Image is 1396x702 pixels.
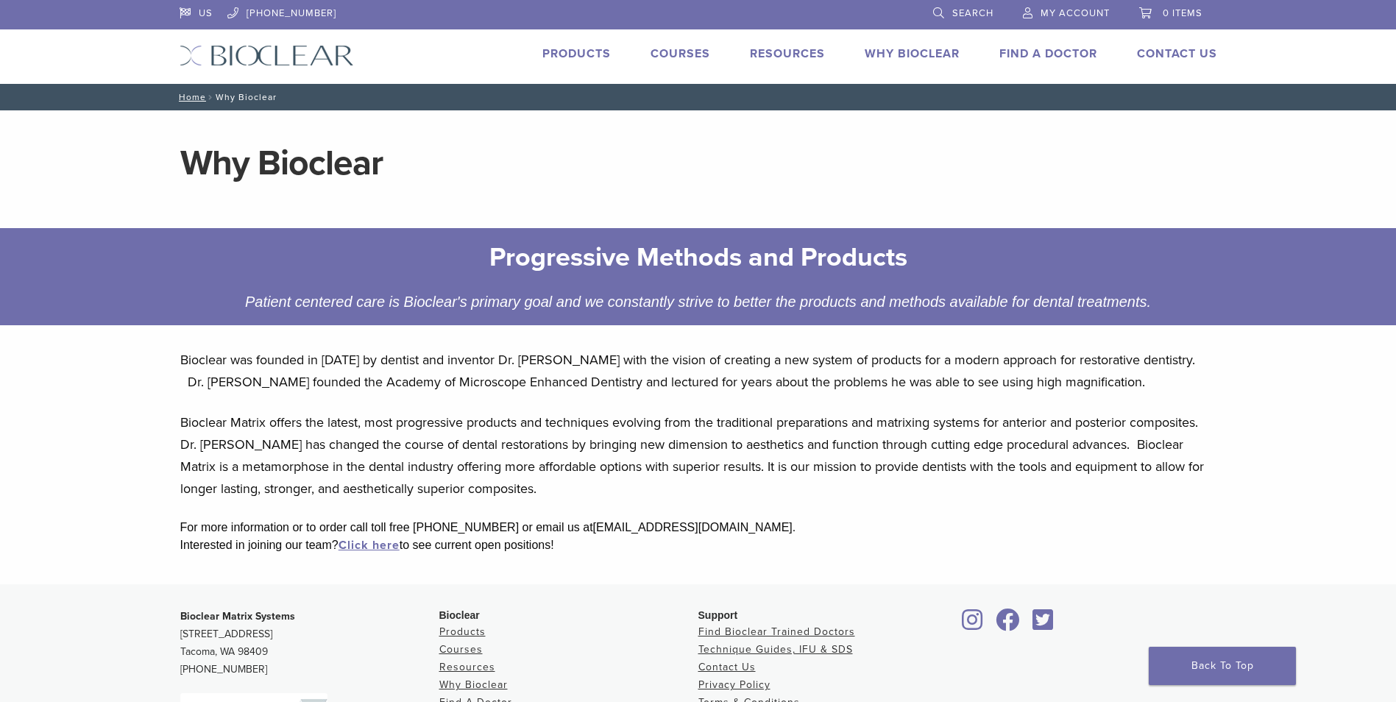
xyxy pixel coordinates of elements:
nav: Why Bioclear [169,84,1228,110]
span: My Account [1041,7,1110,19]
a: Home [174,92,206,102]
span: Support [698,609,738,621]
a: Contact Us [698,661,756,673]
div: Patient centered care is Bioclear's primary goal and we constantly strive to better the products ... [233,290,1163,313]
a: Resources [439,661,495,673]
a: Courses [651,46,710,61]
div: For more information or to order call toll free [PHONE_NUMBER] or email us at [EMAIL_ADDRESS][DOM... [180,519,1216,536]
a: Products [542,46,611,61]
div: Interested in joining our team? to see current open positions! [180,536,1216,554]
span: / [206,93,216,101]
a: Technique Guides, IFU & SDS [698,643,853,656]
a: Why Bioclear [865,46,960,61]
img: Bioclear [180,45,354,66]
a: Click here [339,538,400,553]
span: Bioclear [439,609,480,621]
a: Contact Us [1137,46,1217,61]
a: Find Bioclear Trained Doctors [698,625,855,638]
strong: Bioclear Matrix Systems [180,610,295,623]
a: Resources [750,46,825,61]
span: 0 items [1163,7,1202,19]
a: Back To Top [1149,647,1296,685]
p: Bioclear was founded in [DATE] by dentist and inventor Dr. [PERSON_NAME] with the vision of creat... [180,349,1216,393]
a: Why Bioclear [439,678,508,691]
a: Products [439,625,486,638]
span: Search [952,7,993,19]
h2: Progressive Methods and Products [244,240,1152,275]
a: Bioclear [957,617,988,632]
p: [STREET_ADDRESS] Tacoma, WA 98409 [PHONE_NUMBER] [180,608,439,678]
a: Courses [439,643,483,656]
h1: Why Bioclear [180,146,1216,181]
a: Bioclear [991,617,1025,632]
a: Bioclear [1028,617,1059,632]
a: Privacy Policy [698,678,770,691]
p: Bioclear Matrix offers the latest, most progressive products and techniques evolving from the tra... [180,411,1216,500]
a: Find A Doctor [999,46,1097,61]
